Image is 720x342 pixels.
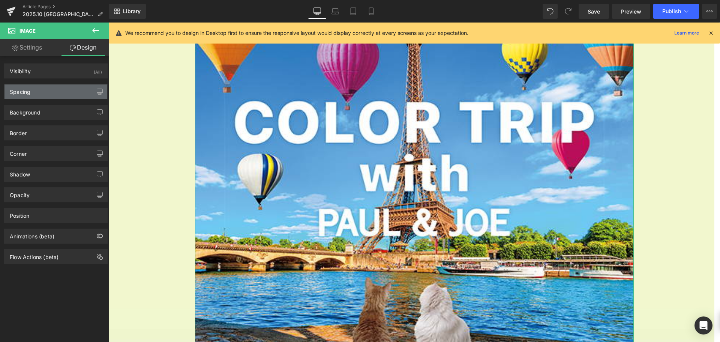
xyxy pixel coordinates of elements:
div: Visibility [10,64,31,74]
div: Background [10,105,40,116]
a: New Library [109,4,146,19]
div: Open Intercom Messenger [694,316,712,334]
a: Design [56,39,110,56]
button: Undo [543,4,558,19]
a: Desktop [308,4,326,19]
a: Mobile [362,4,380,19]
button: Publish [653,4,699,19]
div: Position [10,208,29,219]
div: Border [10,126,27,136]
div: Animations (beta) [10,229,54,240]
button: Redo [561,4,576,19]
span: Library [123,8,141,15]
span: Save [588,8,600,15]
div: Spacing [10,84,30,95]
p: We recommend you to design in Desktop first to ensure the responsive layout would display correct... [125,29,468,37]
div: Corner [10,146,27,157]
a: Laptop [326,4,344,19]
div: Shadow [10,167,30,178]
span: Preview [621,8,641,15]
button: More [702,4,717,19]
div: Opacity [10,188,30,198]
a: Article Pages [22,4,109,10]
div: (All) [94,64,102,76]
div: Flow Actions (beta) [10,250,58,260]
span: 2025.10 [GEOGRAPHIC_DATA]店 COLOR TRIP イベント開催 [22,11,94,17]
span: Publish [662,8,681,14]
span: Image [19,28,36,34]
a: Learn more [671,29,702,38]
a: Preview [612,4,650,19]
a: Tablet [344,4,362,19]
